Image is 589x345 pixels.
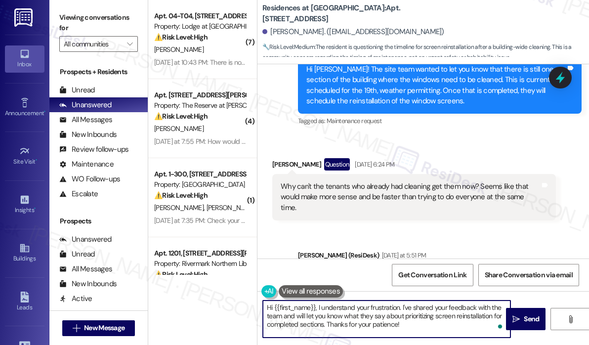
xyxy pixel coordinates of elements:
span: [PERSON_NAME] [207,203,259,212]
i:  [73,324,80,332]
div: Apt. 1-300, [STREET_ADDRESS] [154,169,246,179]
span: Maintenance request [327,117,382,125]
button: New Message [62,320,135,336]
div: Apt. [STREET_ADDRESS][PERSON_NAME] [154,90,246,100]
div: Property: The Reserve at [PERSON_NAME][GEOGRAPHIC_DATA] [154,100,246,111]
div: Review follow-ups [59,144,128,155]
strong: ⚠️ Risk Level: High [154,33,208,42]
div: Why can't the tenants who already had cleaning get them now? Seems like that would make more sens... [281,181,540,213]
i:  [127,40,132,48]
strong: ⚠️ Risk Level: High [154,112,208,121]
a: Inbox [5,45,44,72]
button: Share Conversation via email [478,264,579,286]
div: Property: [GEOGRAPHIC_DATA] [154,179,246,190]
div: Maintenance [59,159,114,170]
span: : The resident is questioning the timeline for screen reinstallation after a building-wide cleani... [262,42,589,63]
div: Unread [59,249,95,259]
span: [PERSON_NAME] [154,124,204,133]
div: [DATE] 6:24 PM [352,159,394,170]
span: [PERSON_NAME] [154,203,207,212]
span: • [44,108,45,115]
div: Apt. 1201, [STREET_ADDRESS][PERSON_NAME] [154,248,246,259]
button: Get Conversation Link [392,264,473,286]
div: Unanswered [59,234,112,245]
div: New Inbounds [59,279,117,289]
div: Tagged as: [298,114,582,128]
div: Question [324,158,350,171]
textarea: To enrich screen reader interactions, please activate Accessibility in Grammarly extension settings [263,301,510,338]
input: All communities [64,36,122,52]
b: Residences at [GEOGRAPHIC_DATA]: Apt. [STREET_ADDRESS] [262,3,460,24]
span: New Message [84,323,125,333]
div: Unanswered [59,100,112,110]
div: Property: Lodge at [GEOGRAPHIC_DATA] [154,21,246,32]
span: Send [524,314,539,324]
div: Unread [59,85,95,95]
i:  [512,315,520,323]
div: All Messages [59,115,112,125]
div: New Inbounds [59,129,117,140]
button: Send [506,308,546,330]
span: Get Conversation Link [398,270,466,280]
div: Property: Rivermark Northern Liberties [154,259,246,269]
div: [DATE] at 5:51 PM [379,250,426,260]
div: Prospects + Residents [49,67,148,77]
div: Follow Ups [59,308,105,319]
label: Viewing conversations for [59,10,138,36]
div: Prospects [49,216,148,226]
a: Leads [5,289,44,315]
div: Active [59,294,92,304]
div: Hi [PERSON_NAME]! The site team wanted to let you know that there is still one section of the bui... [306,64,566,107]
div: [PERSON_NAME] [272,158,556,174]
img: ResiDesk Logo [14,8,35,27]
span: • [34,205,36,212]
span: • [36,157,37,164]
strong: ⚠️ Risk Level: High [154,191,208,200]
strong: ⚠️ Risk Level: High [154,270,208,279]
a: Insights • [5,191,44,218]
div: WO Follow-ups [59,174,120,184]
a: Buildings [5,240,44,266]
a: Site Visit • [5,143,44,170]
div: [PERSON_NAME] (ResiDesk) [298,250,582,264]
div: [PERSON_NAME]. ([EMAIL_ADDRESS][DOMAIN_NAME]) [262,27,444,37]
span: [PERSON_NAME] [154,45,204,54]
div: All Messages [59,264,112,274]
i:  [567,315,574,323]
div: [DATE] at 7:55 PM: How would I know that it's been done? [154,137,318,146]
div: Apt. 04-T04, [STREET_ADDRESS] [154,11,246,21]
strong: 🔧 Risk Level: Medium [262,43,315,51]
div: Escalate [59,189,98,199]
span: Share Conversation via email [485,270,573,280]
